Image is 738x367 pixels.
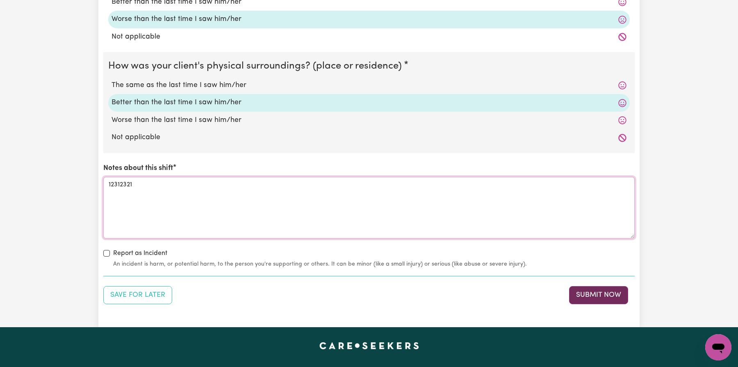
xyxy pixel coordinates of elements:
iframe: Button to launch messaging window [705,334,731,360]
textarea: 12312321 [103,177,635,239]
label: Report as Incident [113,248,167,258]
label: Better than the last time I saw him/her [112,97,626,108]
label: Worse than the last time I saw him/her [112,14,626,25]
label: The same as the last time I saw him/her [112,80,626,91]
label: Not applicable [112,132,626,143]
a: Careseekers home page [319,342,419,349]
label: Worse than the last time I saw him/her [112,115,626,126]
legend: How was your client's physical surroundings? (place or residence) [108,59,405,73]
label: Notes about this shift [103,163,173,174]
button: Submit your job report [569,286,628,304]
label: Not applicable [112,32,626,42]
small: An incident is harm, or potential harm, to the person you're supporting or others. It can be mino... [113,260,635,268]
button: Save your job report [103,286,172,304]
